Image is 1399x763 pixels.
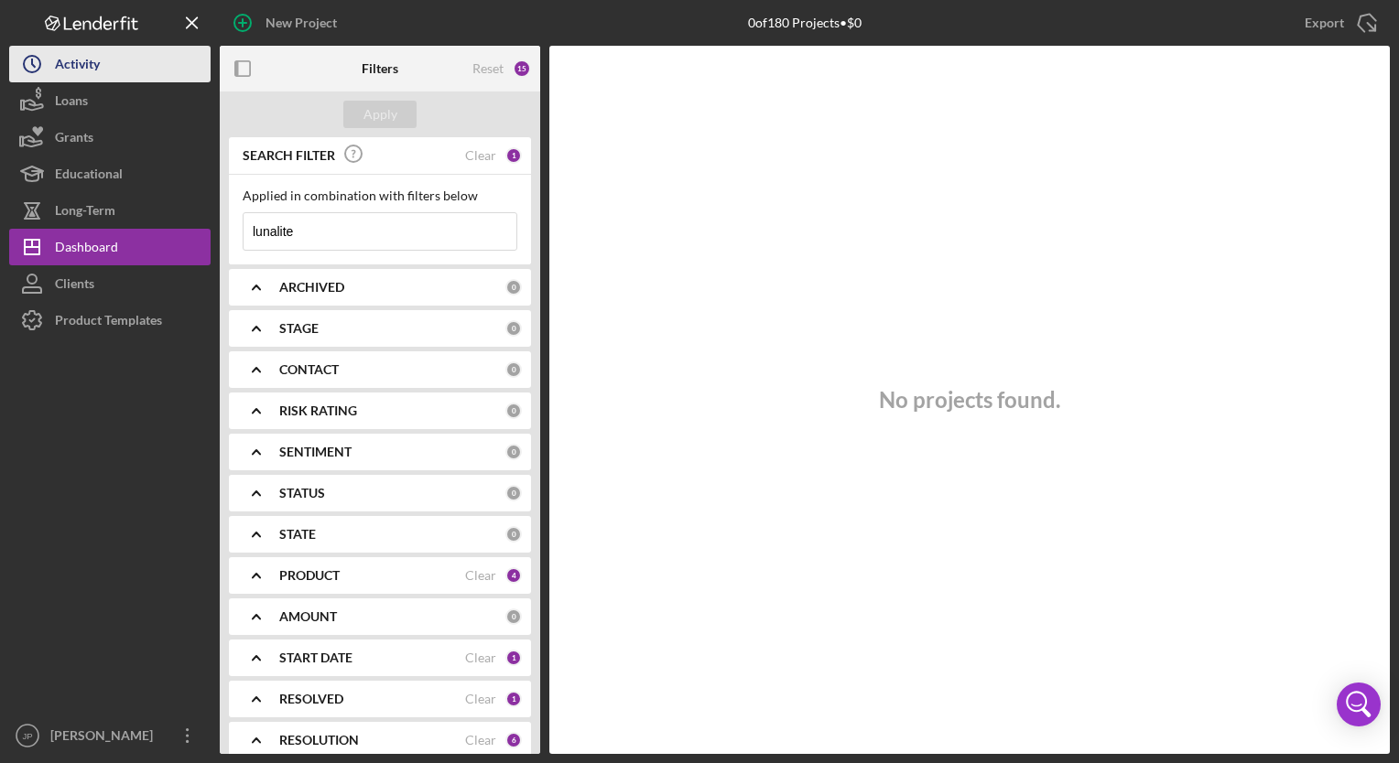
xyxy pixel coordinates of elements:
div: 0 [505,608,522,625]
b: Filters [362,61,398,76]
button: New Project [220,5,355,41]
div: Reset [472,61,504,76]
div: Export [1305,5,1344,41]
button: Clients [9,265,211,302]
div: 1 [505,650,522,666]
div: Clear [465,692,496,706]
div: 6 [505,732,522,748]
button: Loans [9,82,211,119]
div: Activity [55,46,100,87]
button: JP[PERSON_NAME] [9,717,211,754]
b: AMOUNT [279,609,337,624]
div: Clear [465,650,496,665]
button: Grants [9,119,211,156]
div: Applied in combination with filters below [243,188,517,203]
b: ARCHIVED [279,280,344,295]
text: JP [22,731,32,741]
b: STATE [279,527,316,542]
div: New Project [266,5,337,41]
b: PRODUCT [279,568,340,583]
div: Grants [55,119,93,160]
button: Export [1286,5,1390,41]
b: STAGE [279,321,319,336]
div: 1 [505,147,522,164]
div: Apply [363,101,397,128]
b: SEARCH FILTER [243,148,335,163]
div: 0 [505,320,522,337]
b: STATUS [279,486,325,500]
b: START DATE [279,650,352,665]
button: Dashboard [9,229,211,265]
div: Open Intercom Messenger [1337,682,1381,726]
div: 0 of 180 Projects • $0 [748,16,862,30]
div: 0 [505,279,522,296]
div: Loans [55,82,88,124]
div: Clear [465,733,496,747]
button: Long-Term [9,192,211,229]
div: 1 [505,691,522,707]
b: RISK RATING [279,403,357,418]
b: CONTACT [279,362,339,377]
button: Apply [343,101,417,128]
div: Long-Term [55,192,115,233]
b: SENTIMENT [279,445,352,459]
b: RESOLVED [279,692,343,706]
div: 0 [505,361,522,378]
h3: No projects found. [879,387,1060,413]
div: Clear [465,568,496,583]
button: Educational [9,156,211,192]
div: 0 [505,526,522,543]
button: Activity [9,46,211,82]
div: Clear [465,148,496,163]
button: Product Templates [9,302,211,339]
div: Clients [55,265,94,306]
div: 4 [505,567,522,584]
div: 0 [505,444,522,460]
b: RESOLUTION [279,733,359,747]
div: Educational [55,156,123,197]
div: 0 [505,403,522,419]
div: 15 [513,59,531,78]
div: 0 [505,485,522,501]
div: [PERSON_NAME] [46,717,165,758]
div: Product Templates [55,302,162,343]
div: Dashboard [55,229,118,270]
